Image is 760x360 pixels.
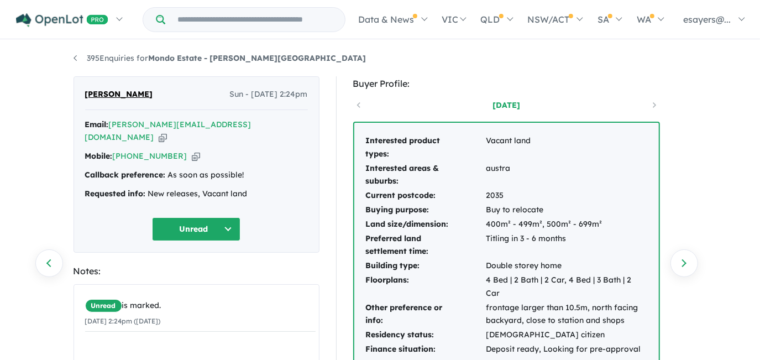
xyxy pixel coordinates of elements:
[365,134,486,161] td: Interested product types:
[683,14,731,25] span: esayers@...
[365,161,486,189] td: Interested areas & suburbs:
[365,232,486,259] td: Preferred land settlement time:
[192,150,200,162] button: Copy
[486,232,648,259] td: Titling in 3 - 6 months
[85,119,109,129] strong: Email:
[486,161,648,189] td: austra
[353,76,660,91] div: Buyer Profile:
[365,301,486,328] td: Other preference or info:
[167,8,343,32] input: Try estate name, suburb, builder or developer
[486,189,648,203] td: 2035
[149,53,366,63] strong: Mondo Estate - [PERSON_NAME][GEOGRAPHIC_DATA]
[365,189,486,203] td: Current postcode:
[85,317,161,325] small: [DATE] 2:24pm ([DATE])
[486,217,648,232] td: 400m² - 499m², 500m² - 699m²
[486,328,648,342] td: [DEMOGRAPHIC_DATA] citizen
[85,119,251,143] a: [PERSON_NAME][EMAIL_ADDRESS][DOMAIN_NAME]
[230,88,308,101] span: Sun - [DATE] 2:24pm
[365,328,486,342] td: Residency status:
[85,299,316,312] div: is marked.
[486,301,648,328] td: frontage larger than 10.5m, north facing backyard, close to station and shops
[85,187,308,201] div: New releases, Vacant land
[152,217,240,241] button: Unread
[459,100,553,111] a: [DATE]
[113,151,187,161] a: [PHONE_NUMBER]
[159,132,167,143] button: Copy
[486,134,648,161] td: Vacant land
[486,273,648,301] td: 4 Bed | 2 Bath | 2 Car, 4 Bed | 3 Bath | 2 Car
[85,169,308,182] div: As soon as possible!
[16,13,108,27] img: Openlot PRO Logo White
[365,342,486,357] td: Finance situation:
[85,189,146,199] strong: Requested info:
[365,273,486,301] td: Floorplans:
[365,203,486,217] td: Buying purpose:
[74,52,687,65] nav: breadcrumb
[85,299,122,312] span: Unread
[486,259,648,273] td: Double storey home
[74,264,319,279] div: Notes:
[486,342,648,357] td: Deposit ready, Looking for pre-approval
[365,259,486,273] td: Building type:
[74,53,366,63] a: 395Enquiries forMondo Estate - [PERSON_NAME][GEOGRAPHIC_DATA]
[85,170,166,180] strong: Callback preference:
[85,151,113,161] strong: Mobile:
[486,203,648,217] td: Buy to relocate
[85,88,153,101] span: [PERSON_NAME]
[365,217,486,232] td: Land size/dimension:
